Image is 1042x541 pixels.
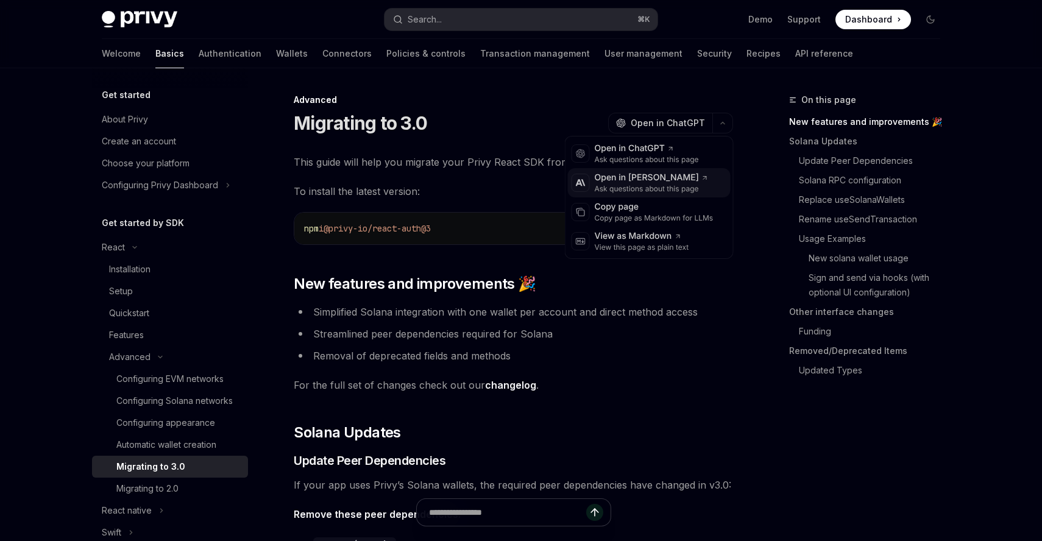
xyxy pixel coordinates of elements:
div: Quickstart [109,306,149,320]
div: Configuring appearance [116,415,215,430]
div: Automatic wallet creation [116,437,216,452]
button: Toggle dark mode [921,10,940,29]
a: Updated Types [789,361,950,380]
div: About Privy [102,112,148,127]
div: View this page as plain text [595,242,689,252]
a: Migrating to 2.0 [92,478,248,500]
a: Sign and send via hooks (with optional UI configuration) [789,268,950,302]
a: Policies & controls [386,39,466,68]
a: Funding [789,322,950,341]
div: Copy page as Markdown for LLMs [595,213,714,223]
a: Installation [92,258,248,280]
a: Authentication [199,39,261,68]
a: Configuring appearance [92,412,248,434]
a: Dashboard [835,10,911,29]
div: Configuring EVM networks [116,372,224,386]
a: Automatic wallet creation [92,434,248,456]
span: ⌘ K [637,15,650,24]
a: Solana RPC configuration [789,171,950,190]
span: i [319,223,324,234]
a: Transaction management [480,39,590,68]
a: Features [92,324,248,346]
div: Setup [109,284,133,299]
span: For the full set of changes check out our . [294,377,733,394]
a: Configuring Solana networks [92,390,248,412]
input: Ask a question... [429,499,586,526]
a: Migrating to 3.0 [92,456,248,478]
a: Demo [748,13,773,26]
div: Search... [408,12,442,27]
a: User management [604,39,682,68]
span: Update Peer Dependencies [294,452,445,469]
li: Removal of deprecated fields and methods [294,347,733,364]
div: Migrating to 3.0 [116,459,185,474]
a: Basics [155,39,184,68]
span: New features and improvements 🎉 [294,274,536,294]
a: Support [787,13,821,26]
div: Swift [102,525,121,540]
button: Toggle React native section [92,500,248,522]
span: This guide will help you migrate your Privy React SDK from v2.x.x to v3.0.0. [294,154,733,171]
div: React native [102,503,152,518]
div: Create an account [102,134,176,149]
a: Other interface changes [789,302,950,322]
a: New features and improvements 🎉 [789,112,950,132]
a: API reference [795,39,853,68]
a: Usage Examples [789,229,950,249]
div: Open in ChatGPT [595,143,699,155]
span: To install the latest version: [294,183,733,200]
button: Toggle Advanced section [92,346,248,368]
div: Configuring Solana networks [116,394,233,408]
div: Migrating to 2.0 [116,481,179,496]
a: changelog [485,379,536,392]
a: Welcome [102,39,141,68]
div: Configuring Privy Dashboard [102,178,218,193]
span: If your app uses Privy’s Solana wallets, the required peer dependencies have changed in v3.0: [294,476,733,493]
div: Ask questions about this page [595,155,699,164]
a: Wallets [276,39,308,68]
a: Security [697,39,732,68]
div: View as Markdown [595,230,689,242]
span: npm [304,223,319,234]
a: Connectors [322,39,372,68]
div: React [102,240,125,255]
a: Configuring EVM networks [92,368,248,390]
a: Setup [92,280,248,302]
span: Solana Updates [294,423,401,442]
h5: Get started by SDK [102,216,184,230]
li: Streamlined peer dependencies required for Solana [294,325,733,342]
div: Features [109,328,144,342]
div: Advanced [294,94,733,106]
a: Removed/Deprecated Items [789,341,950,361]
h5: Get started [102,88,151,102]
a: Rename useSendTransaction [789,210,950,229]
img: dark logo [102,11,177,28]
h1: Migrating to 3.0 [294,112,427,134]
div: Advanced [109,350,151,364]
div: Choose your platform [102,156,190,171]
li: Simplified Solana integration with one wallet per account and direct method access [294,303,733,320]
span: Open in ChatGPT [631,117,705,129]
a: New solana wallet usage [789,249,950,268]
div: Installation [109,262,151,277]
button: Toggle Configuring Privy Dashboard section [92,174,248,196]
div: Ask questions about this page [595,184,709,194]
a: Quickstart [92,302,248,324]
div: Copy page [595,201,714,213]
a: Update Peer Dependencies [789,151,950,171]
button: Toggle React section [92,236,248,258]
a: Choose your platform [92,152,248,174]
a: Replace useSolanaWallets [789,190,950,210]
button: Open search [385,9,657,30]
button: Send message [586,504,603,521]
a: Solana Updates [789,132,950,151]
span: Dashboard [845,13,892,26]
span: @privy-io/react-auth@3 [324,223,431,234]
div: Open in [PERSON_NAME] [595,172,709,184]
a: About Privy [92,108,248,130]
a: Create an account [92,130,248,152]
span: On this page [801,93,856,107]
a: Recipes [746,39,781,68]
button: Open in ChatGPT [608,113,712,133]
